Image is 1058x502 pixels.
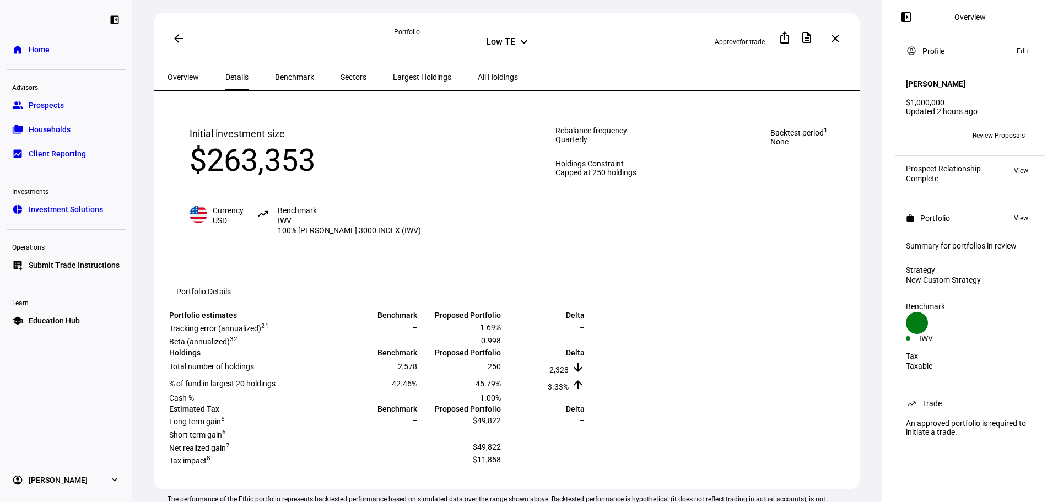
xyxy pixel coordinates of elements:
mat-icon: arrow_downward [571,361,585,374]
sup: 1 [824,126,828,134]
div: $1,000,000 [906,98,1034,107]
eth-panel-overview-card-header: Profile [906,45,1034,58]
span: 42.46% [392,379,417,388]
mat-icon: ios_share [778,31,791,44]
td: Benchmark [335,310,418,320]
eth-mat-symbol: pie_chart [12,204,23,215]
span: View [1014,212,1028,225]
td: Estimated Tax [169,404,334,414]
span: – [412,455,417,464]
eth-mat-symbol: account_circle [12,474,23,485]
td: Delta [503,348,585,358]
button: Approvefor trade [706,33,774,51]
span: Beta (annualized) [169,337,237,346]
span: – [580,442,585,451]
span: Rebalance frequency [555,126,636,135]
span: Prospects [29,100,64,111]
span: Edit [1017,45,1028,58]
span: Total number of holdings [169,362,254,371]
span: Tracking error (annualized) [169,324,269,333]
span: % of fund in largest 20 holdings [169,379,276,388]
span: Review Proposals [973,127,1025,144]
div: Summary for portfolios in review [906,241,1034,250]
div: IWV [919,334,970,343]
span: – [580,336,585,345]
eth-mat-symbol: bid_landscape [12,148,23,159]
span: Sectors [341,73,366,81]
span: – [496,429,501,438]
mat-icon: trending_up [257,208,270,221]
div: Profile [922,47,944,56]
div: An approved portfolio is required to initiate a trade. [899,414,1040,441]
div: Investments [7,183,126,198]
td: Benchmark [335,348,418,358]
div: Learn [7,294,126,310]
td: Benchmark [335,404,418,414]
span: IWV [278,216,292,225]
div: Overview [954,13,986,21]
eth-mat-symbol: list_alt_add [12,260,23,271]
td: Holdings [169,348,334,358]
mat-icon: close [829,32,842,45]
span: for trade [739,38,765,46]
eth-mat-symbol: school [12,315,23,326]
span: Details [225,73,249,81]
div: New Custom Strategy [906,276,1034,284]
td: Delta [503,404,585,414]
td: Proposed Portfolio [419,404,501,414]
div: Prospect Relationship [906,164,981,173]
span: Client Reporting [29,148,86,159]
button: Review Proposals [964,127,1034,144]
mat-icon: arrow_back [172,32,185,45]
eth-panel-overview-card-header: Trade [906,397,1034,410]
span: – [412,393,417,402]
div: $263,353 [190,142,421,179]
sup: 1 [265,322,269,330]
span: Benchmark [278,206,317,215]
mat-icon: description [800,31,813,44]
mat-icon: keyboard_arrow_down [517,35,531,48]
td: Proposed Portfolio [419,310,501,320]
span: Benchmark [275,73,314,81]
sup: 7 [226,441,230,449]
mat-icon: account_circle [906,45,917,56]
sup: 2 [261,322,265,330]
mat-icon: work [906,214,915,223]
div: Benchmark [906,302,1034,311]
a: homeHome [7,39,126,61]
eth-mat-symbol: folder_copy [12,124,23,135]
div: Initial investment size [190,126,421,142]
span: – [412,323,417,332]
span: – [412,442,417,451]
span: -2,328 [547,365,569,374]
div: Taxable [906,361,1034,370]
span: BK [910,132,919,139]
td: Delta [503,310,585,320]
span: Largest Holdings [393,73,451,81]
div: Operations [7,239,126,254]
eth-panel-overview-card-header: Portfolio [906,212,1034,225]
span: Backtest period [770,126,828,137]
span: 0.998 [481,336,501,345]
eth-mat-symbol: group [12,100,23,111]
span: – [580,416,585,425]
a: bid_landscapeClient Reporting [7,143,126,165]
span: $11,858 [473,455,501,464]
mat-icon: trending_up [906,398,917,409]
span: Quarterly [555,135,587,144]
span: 100% [PERSON_NAME] 3000 INDEX (IWV) [278,225,421,235]
span: – [580,455,585,464]
button: Edit [1011,45,1034,58]
button: View [1008,212,1034,225]
span: Investment Solutions [29,204,103,215]
div: Complete [906,174,981,183]
span: Capped at 250 holdings [555,168,636,177]
span: Submit Trade Instructions [29,260,120,271]
div: Advisors [7,79,126,94]
span: – [580,429,585,438]
eth-data-table-title: Portfolio Details [176,287,231,296]
sup: 8 [207,455,210,462]
span: 2,578 [398,362,417,371]
eth-mat-symbol: left_panel_close [109,14,120,25]
div: Updated 2 hours ago [906,107,1034,116]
